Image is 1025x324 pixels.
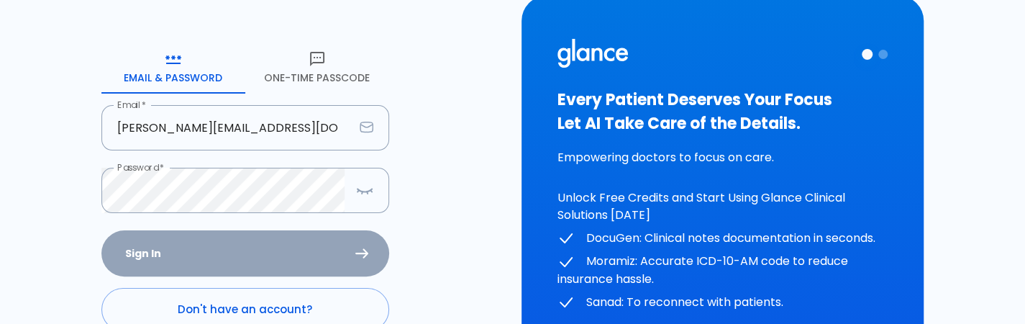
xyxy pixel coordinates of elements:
button: Email & Password [101,42,245,94]
p: Empowering doctors to focus on care. [557,149,888,166]
p: Sanad: To reconnect with patients. [557,294,888,312]
label: Email [117,99,146,111]
input: dr.ahmed@clinic.com [101,105,354,150]
p: Moramiz: Accurate ICD-10-AM code to reduce insurance hassle. [557,253,888,288]
p: Unlock Free Credits and Start Using Glance Clinical Solutions [DATE] [557,189,888,224]
button: One-Time Passcode [245,42,389,94]
p: DocuGen: Clinical notes documentation in seconds. [557,230,888,248]
label: Password [117,161,164,174]
h3: Every Patient Deserves Your Focus Let AI Take Care of the Details. [557,88,888,135]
